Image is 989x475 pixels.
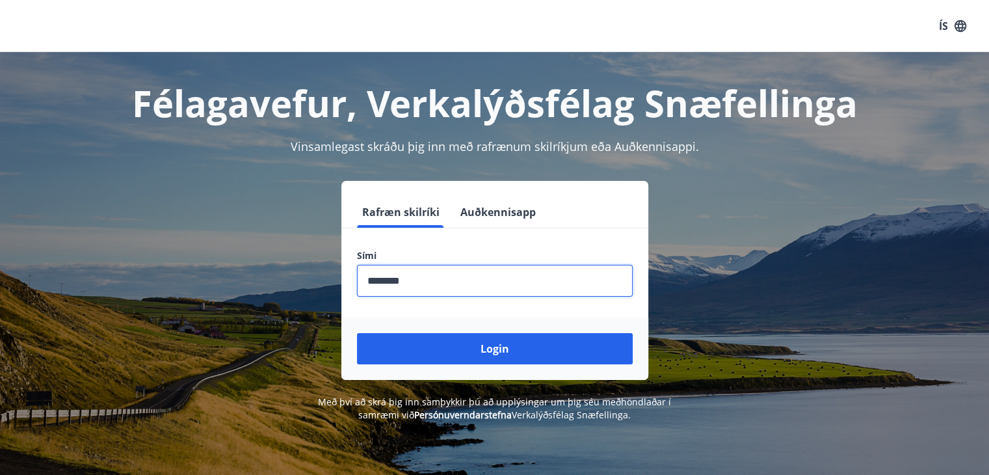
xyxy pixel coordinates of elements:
[414,409,512,421] a: Persónuverndarstefna
[932,14,973,38] button: ÍS
[455,197,541,228] button: Auðkennisapp
[291,139,699,154] span: Vinsamlegast skráðu þig inn með rafrænum skilríkjum eða Auðkennisappi.
[357,249,633,262] label: Sími
[357,197,445,228] button: Rafræn skilríki
[357,333,633,364] button: Login
[42,78,947,128] h1: Félagavefur, Verkalýðsfélag Snæfellinga
[318,396,671,421] span: Með því að skrá þig inn samþykkir þú að upplýsingar um þig séu meðhöndlaðar í samræmi við Verkalý...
